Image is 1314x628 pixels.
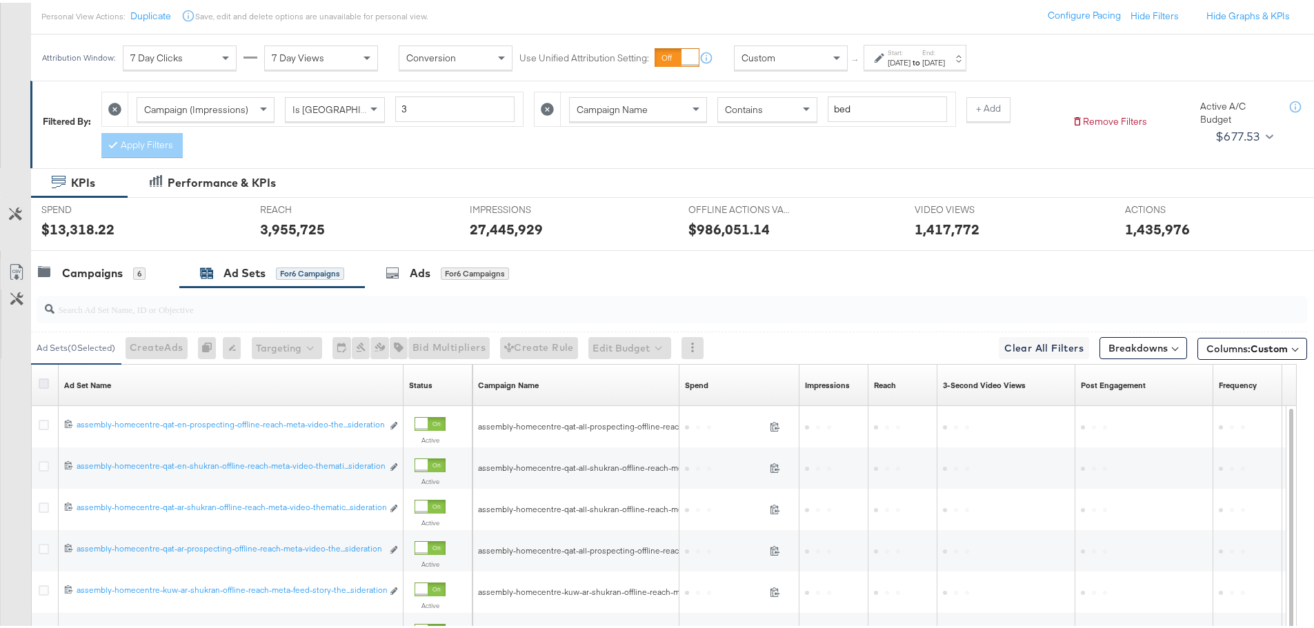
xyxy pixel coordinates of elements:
[922,54,945,65] div: [DATE]
[415,557,446,566] label: Active
[77,582,382,593] div: assembly-homecentre-kuw-ar-shukran-offline-reach-meta-feed-story-the...sideration
[77,540,382,555] a: assembly-homecentre-qat-ar-prospecting-offline-reach-meta-video-the...sideration
[874,377,896,388] a: The number of people your ad was served to.
[685,377,708,388] a: The total amount spent to date.
[77,499,382,510] div: assembly-homecentre-qat-ar-shukran-offline-reach-meta-video-thematic...sideration
[77,416,382,427] div: assembly-homecentre-qat-en-prospecting-offline-reach-meta-video-the...sideration
[1200,97,1276,123] div: Active A/C Budget
[688,201,792,214] span: OFFLINE ACTIONS VALUE
[276,265,344,277] div: for 6 Campaigns
[943,377,1026,388] a: The number of times your video was viewed for 3 seconds or more.
[1004,337,1084,354] span: Clear All Filters
[415,516,446,525] label: Active
[77,416,382,431] a: assembly-homecentre-qat-en-prospecting-offline-reach-meta-video-the...sideration
[415,598,446,607] label: Active
[478,418,828,429] span: assembly-homecentre-qat-all-prospecting-offline-reach-meta-video-thematic-bed&bath-[DATE]
[62,263,123,278] div: Campaigns
[943,377,1026,388] div: 3-Second Video Views
[1215,123,1260,144] div: $677.53
[922,45,945,54] label: End:
[888,45,910,54] label: Start:
[1125,201,1228,214] span: ACTIONS
[478,584,832,594] span: assembly-homecentre-kuw-ar-shukran-offline-reach-meta-feed-story-thematic-bed&bath-[DATE]
[910,54,922,65] strong: to
[395,94,515,119] input: Enter a number
[741,49,775,61] span: Custom
[915,201,1018,214] span: VIDEO VIEWS
[725,101,763,113] span: Contains
[478,377,539,388] a: Your campaign name.
[685,377,708,388] div: Spend
[260,216,325,236] div: 3,955,725
[478,377,539,388] div: Campaign Name
[133,265,146,277] div: 6
[144,101,248,113] span: Campaign (Impressions)
[915,216,979,236] div: 1,417,772
[1251,340,1288,352] span: Custom
[292,101,398,113] span: Is [GEOGRAPHIC_DATA]
[130,49,183,61] span: 7 Day Clicks
[1206,339,1288,353] span: Columns:
[41,216,115,236] div: $13,318.22
[43,112,91,125] div: Filtered By:
[1125,216,1190,236] div: 1,435,976
[805,377,850,388] div: Impressions
[1210,123,1276,145] button: $677.53
[77,499,382,514] a: assembly-homecentre-qat-ar-shukran-offline-reach-meta-video-thematic...sideration
[805,377,850,388] a: The number of times your ad was served. On mobile apps an ad is counted as served the first time ...
[874,377,896,388] div: Reach
[1206,7,1290,20] button: Hide Graphs & KPIs
[478,543,828,553] span: assembly-homecentre-qat-all-prospecting-offline-reach-meta-video-thematic-bed&bath-[DATE]
[195,8,428,19] div: Save, edit and delete options are unavailable for personal view.
[1081,377,1146,388] div: Post Engagement
[470,216,543,236] div: 27,445,929
[41,201,145,214] span: SPEND
[888,54,910,65] div: [DATE]
[519,49,649,62] label: Use Unified Attribution Setting:
[688,216,770,236] div: $986,051.14
[77,458,382,469] div: assembly-homecentre-qat-en-shukran-offline-reach-meta-video-themati...sideration
[77,540,382,551] div: assembly-homecentre-qat-ar-prospecting-offline-reach-meta-video-the...sideration
[130,7,171,20] button: Duplicate
[441,265,509,277] div: for 6 Campaigns
[64,377,111,388] div: Ad Set Name
[1099,334,1187,356] button: Breakdowns
[1197,335,1307,357] button: Columns:Custom
[77,458,382,472] a: assembly-homecentre-qat-en-shukran-offline-reach-meta-video-themati...sideration
[41,50,116,60] div: Attribution Window:
[415,474,446,483] label: Active
[478,501,813,511] span: assembly-homecentre-qat-all-shukran-offline-reach-meta-video-thematic-bed&bath-[DATE]
[577,101,648,113] span: Campaign Name
[1219,377,1257,388] a: The average number of times your ad was served to each person.
[966,94,1011,119] button: + Add
[410,263,430,278] div: Ads
[168,172,276,188] div: Performance & KPIs
[1072,112,1147,125] button: Remove Filters
[1038,1,1131,26] button: Configure Pacing
[1219,377,1257,388] div: Frequency
[54,287,1191,314] input: Search Ad Set Name, ID or Objective
[1081,377,1146,388] a: The number of actions related to your Page's posts as a result of your ad.
[223,263,266,278] div: Ad Sets
[260,201,364,214] span: REACH
[478,460,813,470] span: assembly-homecentre-qat-all-shukran-offline-reach-meta-video-thematic-bed&bath-[DATE]
[409,377,432,388] div: Status
[71,172,95,188] div: KPIs
[415,433,446,442] label: Active
[999,334,1089,356] button: Clear All Filters
[77,582,382,596] a: assembly-homecentre-kuw-ar-shukran-offline-reach-meta-feed-story-the...sideration
[1131,7,1179,20] button: Hide Filters
[272,49,324,61] span: 7 Day Views
[849,55,862,60] span: ↑
[406,49,456,61] span: Conversion
[409,377,432,388] a: Shows the current state of your Ad Set.
[64,377,111,388] a: Your Ad Set name.
[41,8,125,19] div: Personal View Actions:
[198,334,223,356] div: 0
[37,339,115,352] div: Ad Sets ( 0 Selected)
[828,94,947,119] input: Enter a search term
[470,201,573,214] span: IMPRESSIONS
